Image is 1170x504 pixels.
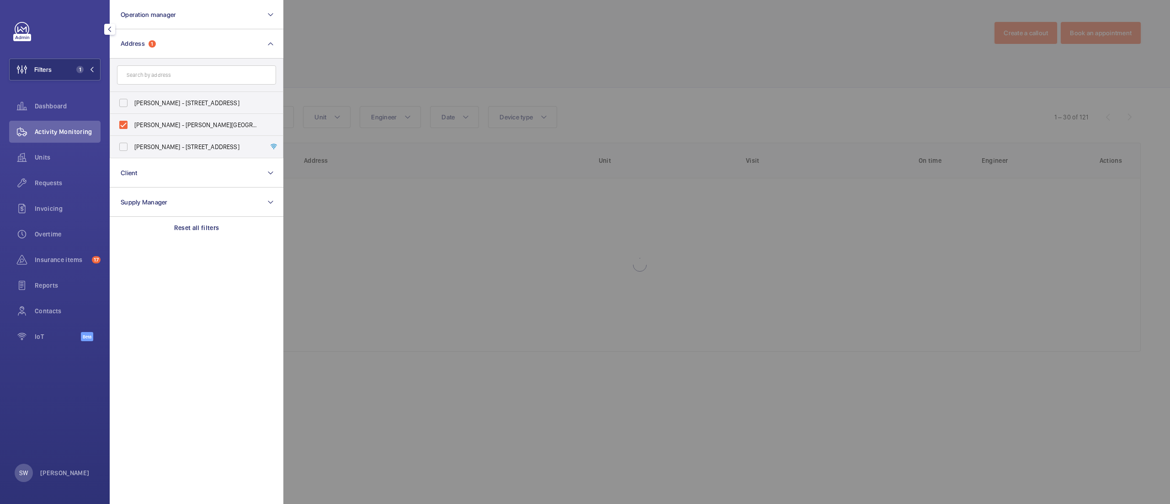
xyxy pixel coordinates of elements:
[76,66,84,73] span: 1
[35,127,101,136] span: Activity Monitoring
[81,332,93,341] span: Beta
[35,306,101,316] span: Contacts
[35,178,101,188] span: Requests
[19,468,28,477] p: SW
[35,332,81,341] span: IoT
[35,153,101,162] span: Units
[34,65,52,74] span: Filters
[35,102,101,111] span: Dashboard
[35,281,101,290] span: Reports
[35,255,88,264] span: Insurance items
[35,204,101,213] span: Invoicing
[92,256,101,263] span: 17
[9,59,101,80] button: Filters1
[40,468,90,477] p: [PERSON_NAME]
[35,230,101,239] span: Overtime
